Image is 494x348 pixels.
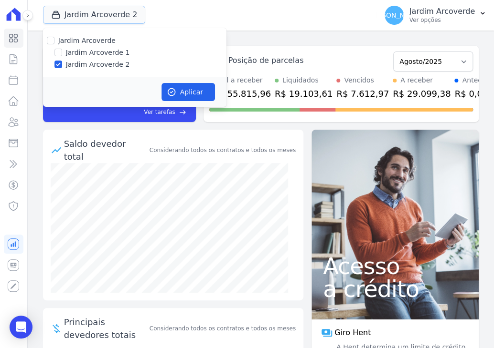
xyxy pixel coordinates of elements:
div: Vencidos [344,75,374,85]
div: Considerando todos os contratos e todos os meses [150,146,296,154]
label: Jardim Arcoverde [58,37,116,44]
div: R$ 19.103,61 [275,87,333,100]
span: Giro Hent [334,327,371,338]
label: Jardim Arcoverde 2 [66,60,130,70]
div: Open Intercom Messenger [10,316,32,338]
div: R$ 7.612,97 [336,87,389,100]
div: A receber [400,75,433,85]
label: Jardim Arcoverde 1 [66,48,130,58]
div: R$ 55.815,96 [213,87,271,100]
span: Considerando todos os contratos e todos os meses [150,324,296,333]
span: Ver tarefas [144,108,175,116]
span: east [179,109,186,116]
button: [PERSON_NAME] Jardim Arcoverde Ver opções [377,2,494,29]
div: R$ 29.099,38 [393,87,451,100]
div: Liquidados [282,75,319,85]
div: Saldo devedor total [64,137,148,163]
a: Ver tarefas east [78,108,186,116]
span: Acesso [323,255,467,277]
span: Principais devedores totais [64,316,148,341]
p: Ver opções [409,16,475,24]
p: Jardim Arcoverde [409,7,475,16]
div: Posição de parcelas [228,55,304,66]
div: Total a receber [213,75,271,85]
button: Aplicar [161,83,215,101]
span: [PERSON_NAME] [366,12,421,19]
button: Jardim Arcoverde 2 [43,6,146,24]
span: a crédito [323,277,467,300]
